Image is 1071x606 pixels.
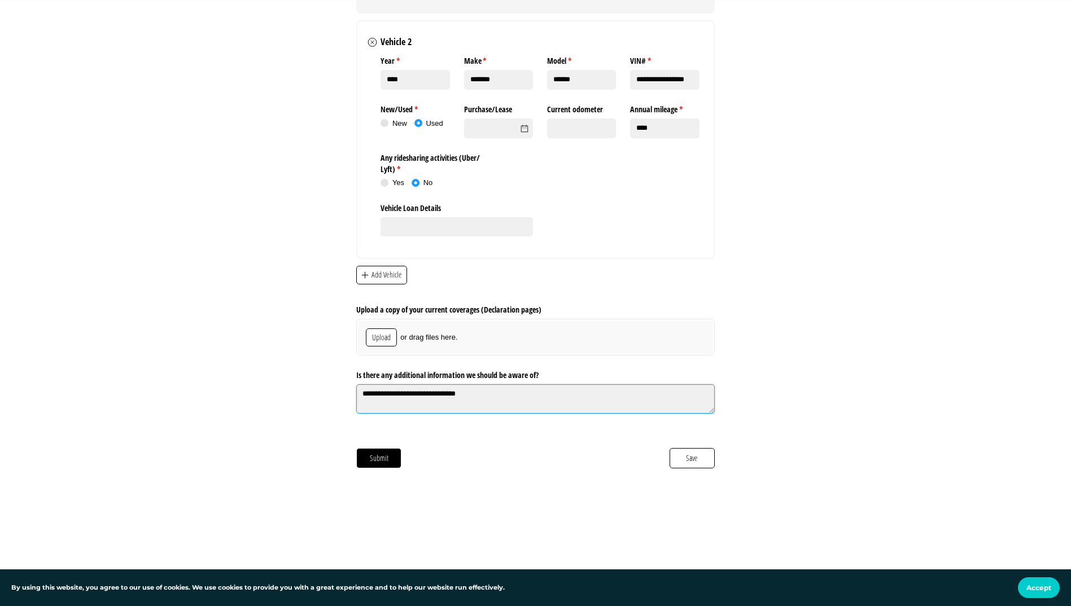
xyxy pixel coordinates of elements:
label: Annual mileage [630,100,699,115]
p: By using this website, you agree to our use of cookies. We use cookies to provide you with a grea... [11,583,505,593]
button: Accept [1018,577,1060,598]
h3: Vehicle 2 [381,36,412,48]
label: Year [381,52,449,67]
span: No [423,178,433,187]
legend: New/​Used [381,100,449,115]
span: Accept [1026,583,1051,592]
span: Used [426,119,443,128]
button: Remove Vehicle 2 [366,36,379,49]
span: Submit [369,452,389,464]
label: Is there any additional information we should be aware of? [356,366,714,381]
span: New [392,119,407,128]
label: Make [464,52,533,67]
span: or drag files here. [400,332,457,342]
span: Add Vehicle [371,269,403,281]
button: Add Vehicle [356,266,407,284]
span: Upload [371,331,391,344]
span: Yes [392,178,404,187]
label: Purchase/​Lease [464,100,533,115]
label: Vehicle Loan Details [381,199,533,213]
span: Save [685,452,698,464]
button: Save [670,448,715,468]
label: Upload a copy of your current coverages (Declaration pages) [356,301,714,315]
button: Upload [366,328,397,346]
button: Submit [356,448,401,468]
label: Model [547,52,616,67]
label: VIN# [630,52,699,67]
legend: Any ridesharing activities (Uber/​Lyft) [381,149,491,175]
label: Current odometer [547,100,616,115]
